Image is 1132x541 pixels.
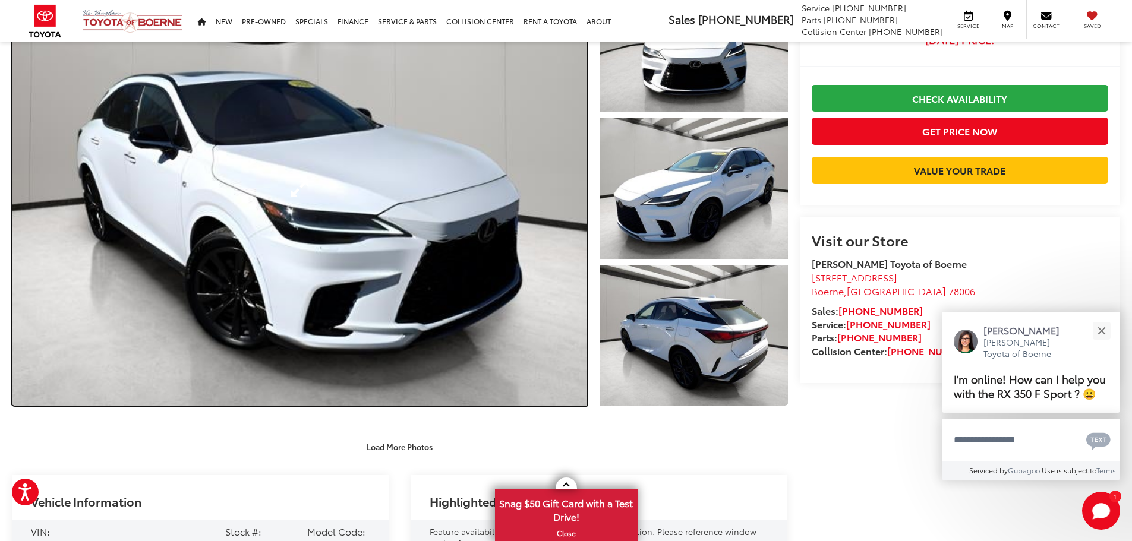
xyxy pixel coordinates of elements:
[812,34,1108,46] span: [DATE] Price:
[942,312,1120,480] div: Close[PERSON_NAME][PERSON_NAME] Toyota of BoerneI'm online! How can I help you with the RX 350 F ...
[887,344,972,357] a: [PHONE_NUMBER]
[812,303,923,317] strong: Sales:
[812,118,1108,144] button: Get Price Now
[802,2,830,14] span: Service
[1082,492,1120,530] svg: Start Chat
[812,344,972,357] strong: Collision Center:
[698,11,793,27] span: [PHONE_NUMBER]
[1008,465,1042,475] a: Gubagoo.
[225,524,261,538] span: Stock #:
[669,11,695,27] span: Sales
[1089,318,1114,343] button: Close
[954,371,1106,401] span: I'm online! How can I help you with the RX 350 F Sport ? 😀
[847,284,946,298] span: [GEOGRAPHIC_DATA]
[812,284,844,298] span: Boerne
[430,495,548,508] h2: Highlighted Features
[812,232,1108,248] h2: Visit our Store
[598,116,789,260] img: 2024 Lexus RX 350 F SPORT Handling
[31,495,141,508] h2: Vehicle Information
[598,264,789,407] img: 2024 Lexus RX 350 F SPORT Handling
[832,2,906,14] span: [PHONE_NUMBER]
[812,330,922,344] strong: Parts:
[600,118,788,259] a: Expand Photo 2
[802,26,866,37] span: Collision Center
[1079,22,1105,30] span: Saved
[948,284,975,298] span: 78006
[1083,426,1114,453] button: Chat with SMS
[1082,492,1120,530] button: Toggle Chat Window
[1033,22,1060,30] span: Contact
[812,270,975,298] a: [STREET_ADDRESS] Boerne,[GEOGRAPHIC_DATA] 78006
[1086,431,1111,450] svg: Text
[82,9,183,33] img: Vic Vaughan Toyota of Boerne
[1042,465,1096,475] span: Use is subject to
[846,317,931,331] a: [PHONE_NUMBER]
[837,330,922,344] a: [PHONE_NUMBER]
[824,14,898,26] span: [PHONE_NUMBER]
[812,157,1108,184] a: Value Your Trade
[812,284,975,298] span: ,
[496,491,636,527] span: Snag $50 Gift Card with a Test Drive!
[969,465,1008,475] span: Serviced by
[1096,465,1116,475] a: Terms
[983,337,1071,360] p: [PERSON_NAME] Toyota of Boerne
[358,436,441,457] button: Load More Photos
[955,22,982,30] span: Service
[802,14,821,26] span: Parts
[994,22,1020,30] span: Map
[812,257,967,270] strong: [PERSON_NAME] Toyota of Boerne
[600,265,788,406] a: Expand Photo 3
[838,303,923,317] a: [PHONE_NUMBER]
[307,524,365,538] span: Model Code:
[812,317,931,331] strong: Service:
[1114,493,1117,499] span: 1
[869,26,943,37] span: [PHONE_NUMBER]
[942,419,1120,461] textarea: Type your message
[812,270,897,284] span: [STREET_ADDRESS]
[983,324,1071,337] p: [PERSON_NAME]
[31,524,50,538] span: VIN:
[812,85,1108,112] a: Check Availability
